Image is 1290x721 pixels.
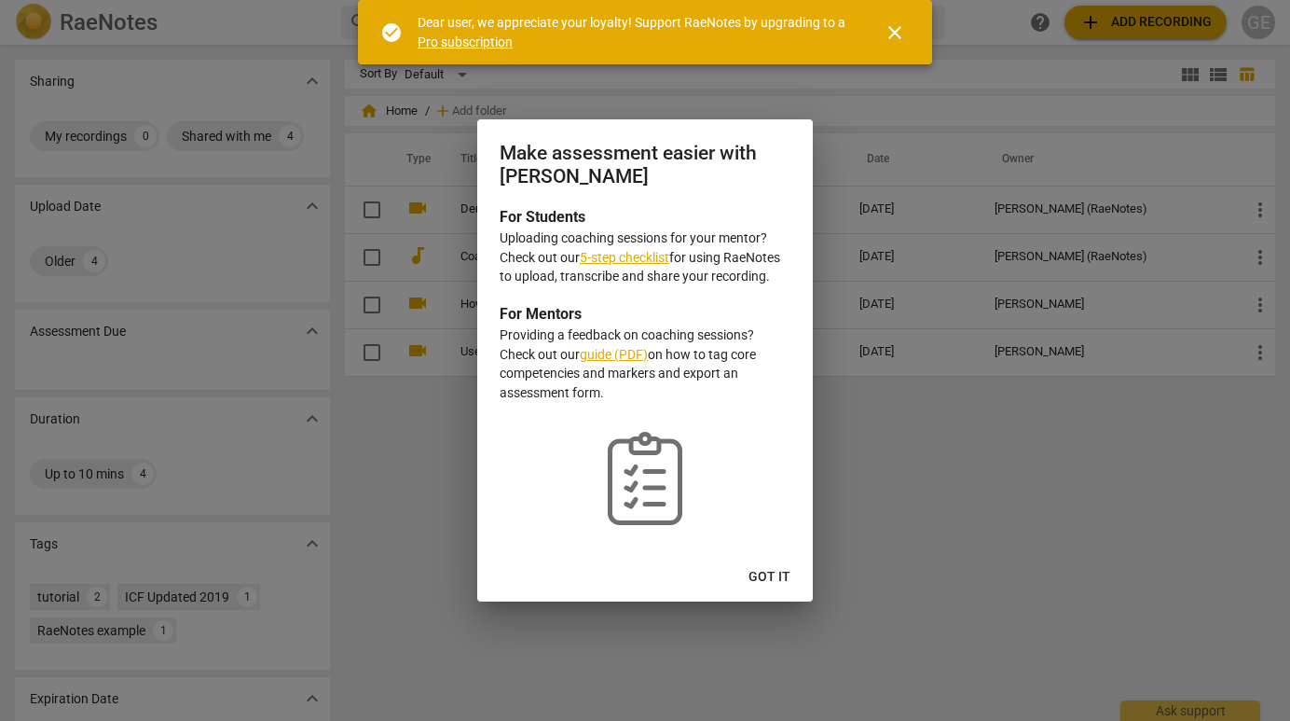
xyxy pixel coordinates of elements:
a: 5-step checklist [580,250,669,265]
a: Pro subscription [418,35,513,49]
h2: Make assessment easier with [PERSON_NAME] [500,142,790,187]
span: check_circle [380,21,403,44]
span: Got it [748,568,790,587]
div: Dear user, we appreciate your loyalty! Support RaeNotes by upgrading to a [418,13,850,51]
button: Close [872,10,917,55]
span: close [884,21,906,44]
p: Providing a feedback on coaching sessions? Check out our on how to tag core competencies and mark... [500,326,790,402]
a: guide (PDF) [580,347,648,362]
b: For Mentors [500,305,582,323]
b: For Students [500,208,585,226]
p: Uploading coaching sessions for your mentor? Check out our for using RaeNotes to upload, transcri... [500,229,790,286]
button: Got it [734,561,805,594]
